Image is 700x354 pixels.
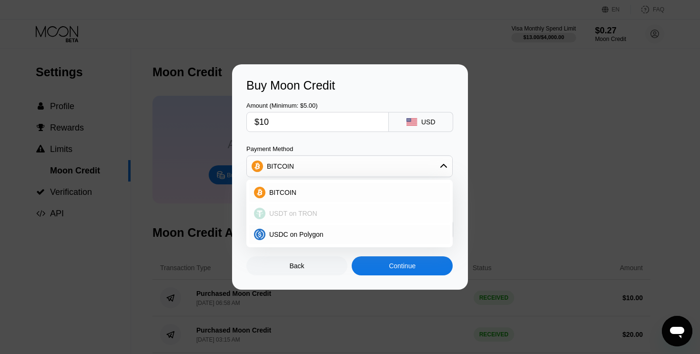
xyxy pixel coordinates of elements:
[267,162,294,170] div: BITCOIN
[249,183,450,202] div: BITCOIN
[254,112,381,131] input: $0.00
[246,145,453,152] div: Payment Method
[389,262,416,270] div: Continue
[246,79,454,92] div: Buy Moon Credit
[246,102,389,109] div: Amount (Minimum: $5.00)
[290,262,304,270] div: Back
[352,256,453,275] div: Continue
[269,189,296,196] span: BITCOIN
[421,118,436,126] div: USD
[246,256,347,275] div: Back
[249,204,450,223] div: USDT on TRON
[269,231,324,238] span: USDC on Polygon
[249,225,450,244] div: USDC on Polygon
[247,157,452,176] div: BITCOIN
[662,316,692,346] iframe: Button to launch messaging window
[269,210,317,217] span: USDT on TRON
